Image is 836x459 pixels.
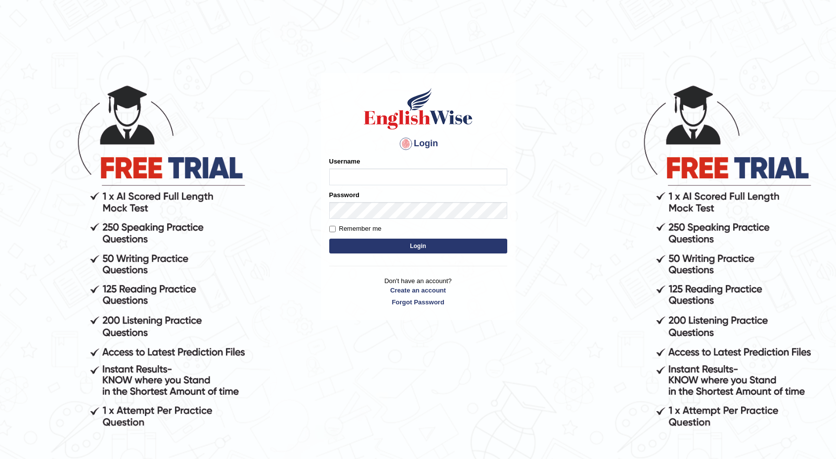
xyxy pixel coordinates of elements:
[329,136,507,152] h4: Login
[329,286,507,295] a: Create an account
[329,239,507,253] button: Login
[362,86,475,131] img: Logo of English Wise sign in for intelligent practice with AI
[329,276,507,307] p: Don't have an account?
[329,297,507,307] a: Forgot Password
[329,226,336,232] input: Remember me
[329,224,382,234] label: Remember me
[329,190,359,200] label: Password
[329,157,360,166] label: Username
